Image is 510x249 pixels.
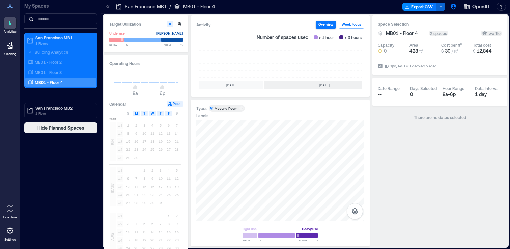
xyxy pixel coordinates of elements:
[475,91,502,98] div: 1 day
[386,30,418,37] span: MB01 - Floor 4
[110,139,115,145] span: JUN
[109,60,183,67] h3: Operating Hours
[239,106,244,110] div: 2
[441,49,444,53] span: $
[402,3,437,11] button: Export CSV
[473,49,475,53] span: $
[440,63,446,69] button: IDspc_1491731292692153292
[117,184,123,190] span: w3
[409,48,418,54] span: 428
[176,111,178,116] span: S
[461,1,491,12] button: OpenAI
[167,101,183,107] button: Peak
[160,90,165,96] span: 6p
[410,91,437,98] div: 0
[2,15,19,36] a: Analytics
[339,21,364,29] button: Week Focus
[254,31,364,44] div: Number of spaces used
[24,122,97,133] button: Hide Planned Spaces
[429,31,448,36] div: 2 spaces
[117,167,123,174] span: w1
[160,111,162,116] span: T
[151,111,154,116] span: W
[443,91,470,98] div: 8a - 6p
[109,30,125,37] div: Underuse
[125,3,167,10] p: San Francisco MB1
[215,106,237,111] div: Meeting Room
[109,101,126,107] h3: Calendar
[127,111,129,116] span: S
[169,3,171,10] p: /
[475,86,499,91] div: Data Interval
[35,111,92,116] p: 1 Floor
[109,21,183,27] h3: Target Utilization
[117,130,123,137] span: w2
[133,90,138,96] span: 8a
[110,183,115,193] span: [DATE]
[143,111,145,116] span: T
[243,238,261,242] span: Below %
[472,3,489,10] span: OpenAI
[441,42,462,48] div: Cost per ft²
[4,52,16,56] p: Cleaning
[117,192,123,198] span: w4
[117,200,123,206] span: w5
[35,35,92,40] p: San Francisco MB1
[3,215,17,219] p: Floorplans
[2,37,19,58] a: Cleaning
[386,30,426,37] button: MB01 - Floor 4
[441,48,470,54] button: $ 30 / ft²
[199,81,263,89] div: [DATE]
[117,213,123,219] span: w1
[4,30,17,34] p: Analytics
[477,48,492,54] span: 12,844
[299,238,318,242] span: Above %
[264,81,385,89] div: [DATE]
[117,229,123,236] span: w3
[109,117,116,121] span: 2025
[117,138,123,145] span: w3
[117,122,123,129] span: w1
[443,86,464,91] div: Hour Range
[196,106,207,111] div: Types
[117,237,123,244] span: w4
[37,124,84,131] span: Hide Planned Spaces
[378,42,394,48] div: Capacity
[452,49,458,53] span: / ft²
[35,105,92,111] p: San Francisco MB2
[2,223,18,244] a: Settings
[1,200,19,221] a: Floorplans
[156,30,183,37] div: [PERSON_NAME]
[419,49,423,53] span: ft²
[168,111,170,116] span: F
[378,48,407,54] button: 0
[35,49,68,55] p: Building Analytics
[35,59,62,65] p: MB01 - Floor 2
[196,21,211,28] div: Activity
[385,63,389,70] span: ID
[410,86,437,91] div: Days Selected
[409,42,418,48] div: Area
[164,43,183,47] span: Above %
[378,86,400,91] div: Date Range
[109,43,128,47] span: Below %
[117,155,123,161] span: w5
[390,63,436,70] div: spc_1491731292692153292
[35,70,62,75] p: MB01 - Floor 3
[243,226,257,232] div: Light use
[384,48,387,54] span: 0
[319,34,334,41] span: > 1 hour
[35,80,63,85] p: MB01 - Floor 4
[378,21,502,27] h3: Space Selection
[473,42,491,48] div: Total cost
[414,115,466,120] span: There are no dates selected
[482,31,501,36] div: waffle
[345,34,362,41] span: > 3 hours
[196,113,208,118] div: Labels
[378,91,382,97] span: --
[4,238,16,242] p: Settings
[117,221,123,227] span: w2
[445,48,450,54] span: 30
[183,3,215,10] p: MB01 - Floor 4
[316,21,336,29] button: Overview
